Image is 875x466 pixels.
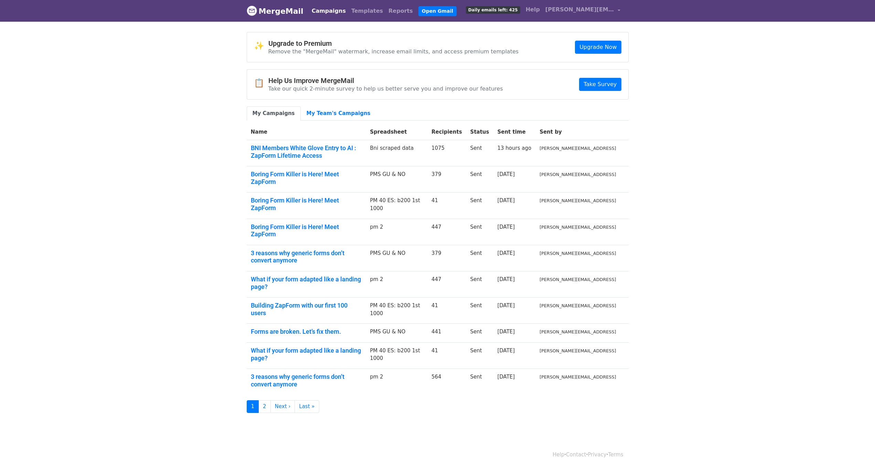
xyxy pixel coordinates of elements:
[251,373,362,388] a: 3 reasons why generic forms don’t convert anymore
[540,172,616,177] small: [PERSON_NAME][EMAIL_ADDRESS]
[523,3,543,17] a: Help
[540,329,616,334] small: [PERSON_NAME][EMAIL_ADDRESS]
[427,342,466,369] td: 41
[366,298,427,324] td: PM 40 ES: b200 1st 1000
[540,348,616,353] small: [PERSON_NAME][EMAIL_ADDRESS]
[466,124,493,140] th: Status
[366,124,427,140] th: Spreadsheet
[545,6,614,14] span: [PERSON_NAME][EMAIL_ADDRESS]
[427,369,466,395] td: 564
[497,302,515,309] a: [DATE]
[247,106,301,121] a: My Campaigns
[366,369,427,395] td: pm 2
[575,41,621,54] a: Upgrade Now
[251,249,362,264] a: 3 reasons why generic forms don’t convert anymore
[366,324,427,343] td: PMS GU & NO
[579,78,621,91] a: Take Survey
[366,166,427,193] td: PMS GU & NO
[366,140,427,166] td: Bni scraped data
[251,276,362,290] a: What if your form adapted like a landing page?
[466,219,493,245] td: Sent
[427,166,466,193] td: 379
[258,400,271,413] a: 2
[349,4,386,18] a: Templates
[251,347,362,362] a: What if your form adapted like a landing page?
[540,146,616,151] small: [PERSON_NAME][EMAIL_ADDRESS]
[268,48,519,55] p: Remove the "MergeMail" watermark, increase email limits, and access premium templates
[540,277,616,282] small: [PERSON_NAME][EMAIL_ADDRESS]
[366,219,427,245] td: pm 2
[540,303,616,308] small: [PERSON_NAME][EMAIL_ADDRESS]
[466,140,493,166] td: Sent
[497,348,515,354] a: [DATE]
[497,224,515,230] a: [DATE]
[466,6,520,14] span: Daily emails left: 425
[251,170,362,185] a: Boring Form Killer is Here! Meet ZapForm
[566,452,586,458] a: Contact
[247,6,257,16] img: MergeMail logo
[251,223,362,238] a: Boring Form Killer is Here! Meet ZapForm
[497,145,531,151] a: 13 hours ago
[251,144,362,159] a: BNI Members White Glove Entry to AI : ZapForm Lifetime Access
[466,342,493,369] td: Sent
[466,271,493,297] td: Sent
[427,271,466,297] td: 447
[466,245,493,271] td: Sent
[493,124,535,140] th: Sent time
[418,6,457,16] a: Open Gmail
[466,166,493,193] td: Sent
[535,124,620,140] th: Sent by
[427,124,466,140] th: Recipients
[497,250,515,256] a: [DATE]
[366,193,427,219] td: PM 40 ES: b200 1st 1000
[427,324,466,343] td: 441
[386,4,416,18] a: Reports
[247,400,259,413] a: 1
[251,197,362,211] a: Boring Form Killer is Here! Meet ZapForm
[268,39,519,48] h4: Upgrade to Premium
[427,140,466,166] td: 1075
[254,41,268,51] span: ✨
[251,302,362,317] a: Building ZapForm with our first 100 users
[588,452,606,458] a: Privacy
[497,197,515,204] a: [DATE]
[427,193,466,219] td: 41
[540,251,616,256] small: [PERSON_NAME][EMAIL_ADDRESS]
[553,452,564,458] a: Help
[466,369,493,395] td: Sent
[463,3,523,17] a: Daily emails left: 425
[427,219,466,245] td: 447
[466,324,493,343] td: Sent
[295,400,319,413] a: Last »
[497,276,515,282] a: [DATE]
[466,298,493,324] td: Sent
[497,329,515,335] a: [DATE]
[466,193,493,219] td: Sent
[247,124,366,140] th: Name
[540,374,616,380] small: [PERSON_NAME][EMAIL_ADDRESS]
[540,225,616,230] small: [PERSON_NAME][EMAIL_ADDRESS]
[497,171,515,177] a: [DATE]
[270,400,295,413] a: Next ›
[309,4,349,18] a: Campaigns
[497,374,515,380] a: [DATE]
[247,4,303,18] a: MergeMail
[608,452,623,458] a: Terms
[543,3,623,19] a: [PERSON_NAME][EMAIL_ADDRESS]
[251,328,362,335] a: Forms are broken. Let’s fix them.
[366,245,427,271] td: PMS GU & NO
[254,78,268,88] span: 📋
[427,298,466,324] td: 41
[366,342,427,369] td: PM 40 ES: b200 1st 1000
[268,76,503,85] h4: Help Us Improve MergeMail
[540,198,616,203] small: [PERSON_NAME][EMAIL_ADDRESS]
[366,271,427,297] td: pm 2
[427,245,466,271] td: 379
[301,106,376,121] a: My Team's Campaigns
[268,85,503,92] p: Take our quick 2-minute survey to help us better serve you and improve our features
